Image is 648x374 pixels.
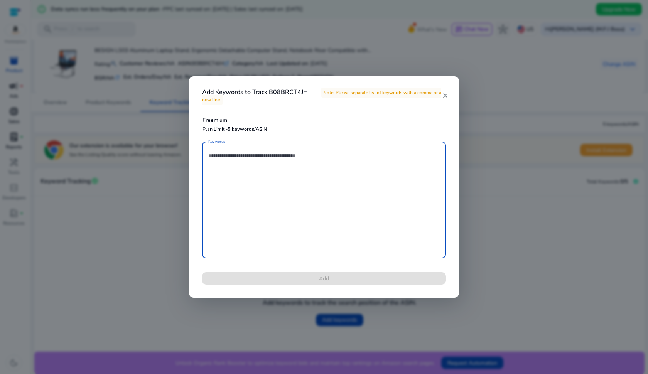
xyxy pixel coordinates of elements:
[442,92,448,99] mat-icon: close
[202,126,267,133] p: Plan Limit -
[228,126,267,133] span: 5 keywords/ASIN
[208,139,225,144] mat-label: Keywords
[202,117,267,124] h5: Freemium
[202,89,442,103] h4: Add Keywords to Track B08BRCT4JH
[202,88,441,105] span: Note: Please separate list of keywords with a comma or a new line.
